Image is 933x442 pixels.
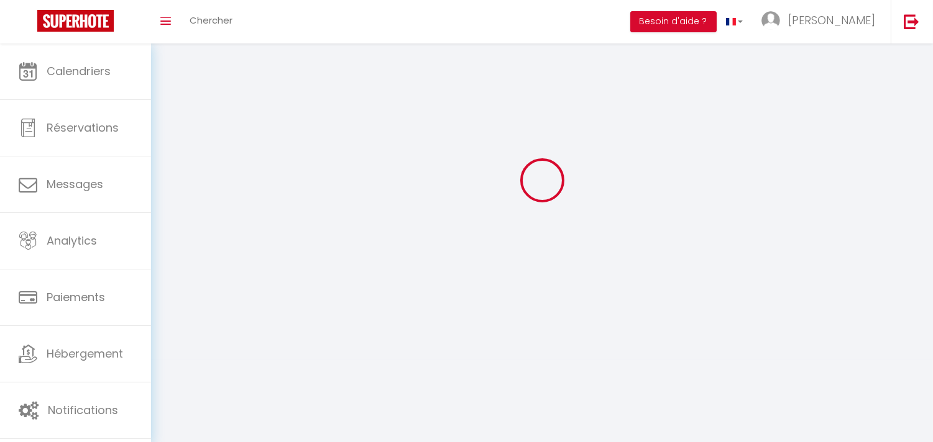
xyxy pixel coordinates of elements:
[190,14,232,27] span: Chercher
[47,289,105,305] span: Paiements
[37,10,114,32] img: Super Booking
[47,346,123,361] span: Hébergement
[47,233,97,248] span: Analytics
[761,11,780,30] img: ...
[10,5,47,42] button: Ouvrir le widget de chat LiveChat
[630,11,717,32] button: Besoin d'aide ?
[47,63,111,79] span: Calendriers
[48,402,118,418] span: Notifications
[47,176,103,192] span: Messages
[47,120,119,135] span: Réservations
[904,14,919,29] img: logout
[788,12,875,28] span: [PERSON_NAME]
